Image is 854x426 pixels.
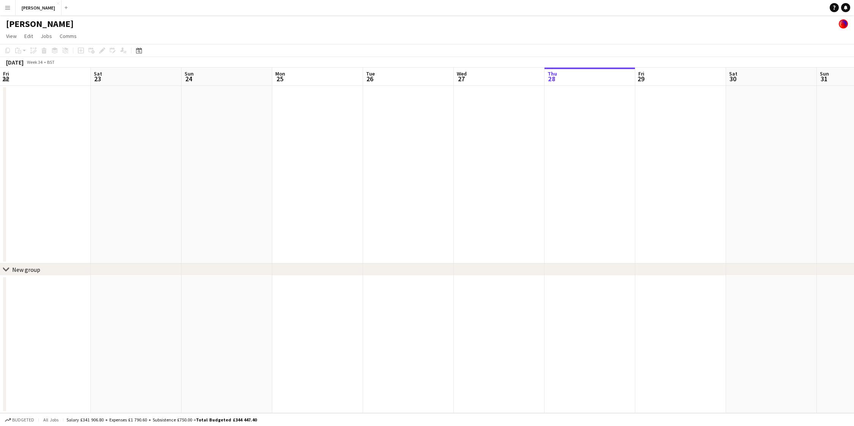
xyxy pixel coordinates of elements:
[60,33,77,39] span: Comms
[3,70,9,77] span: Fri
[637,74,644,83] span: 29
[25,59,44,65] span: Week 34
[3,31,20,41] a: View
[2,74,9,83] span: 22
[41,33,52,39] span: Jobs
[366,70,375,77] span: Tue
[94,70,102,77] span: Sat
[12,417,34,423] span: Budgeted
[456,74,467,83] span: 27
[38,31,55,41] a: Jobs
[24,33,33,39] span: Edit
[57,31,80,41] a: Comms
[274,74,285,83] span: 25
[196,417,257,423] span: Total Budgeted £344 447.40
[6,58,24,66] div: [DATE]
[548,70,557,77] span: Thu
[4,416,35,424] button: Budgeted
[819,74,829,83] span: 31
[47,59,55,65] div: BST
[66,417,257,423] div: Salary £341 906.80 + Expenses £1 790.60 + Subsistence £750.00 =
[21,31,36,41] a: Edit
[457,70,467,77] span: Wed
[275,70,285,77] span: Mon
[728,74,737,83] span: 30
[839,19,848,28] app-user-avatar: Tobin James
[185,70,194,77] span: Sun
[16,0,62,15] button: [PERSON_NAME]
[638,70,644,77] span: Fri
[729,70,737,77] span: Sat
[183,74,194,83] span: 24
[365,74,375,83] span: 26
[42,417,60,423] span: All jobs
[820,70,829,77] span: Sun
[546,74,557,83] span: 28
[6,18,74,30] h1: [PERSON_NAME]
[12,266,40,273] div: New group
[93,74,102,83] span: 23
[6,33,17,39] span: View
